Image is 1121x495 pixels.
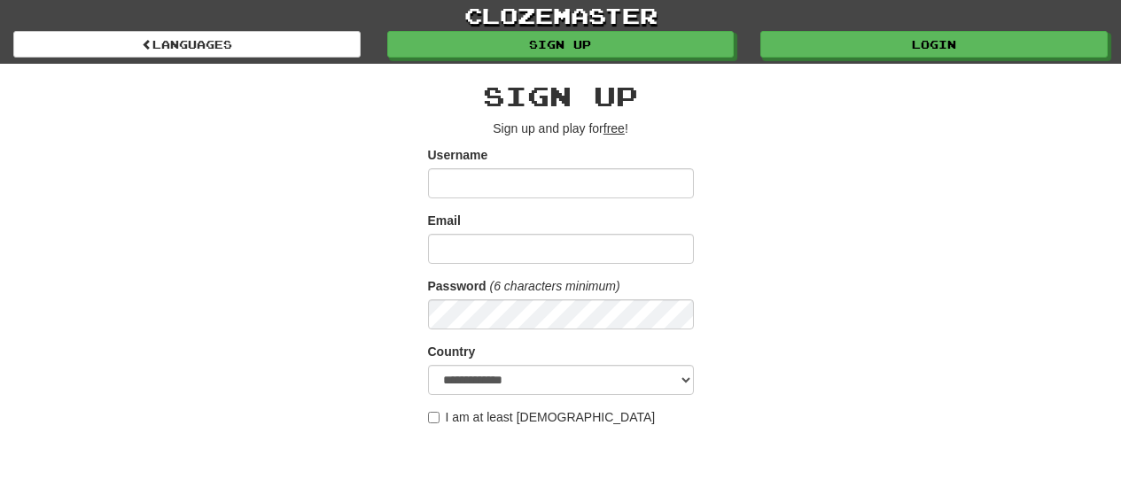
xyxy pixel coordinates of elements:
em: (6 characters minimum) [490,279,620,293]
h2: Sign up [428,81,694,111]
a: Sign up [387,31,735,58]
u: free [603,121,625,135]
label: I am at least [DEMOGRAPHIC_DATA] [428,408,656,426]
label: Email [428,212,461,229]
label: Password [428,277,487,295]
label: Username [428,146,488,164]
label: Country [428,343,476,360]
a: Languages [13,31,361,58]
a: Login [760,31,1108,58]
p: Sign up and play for ! [428,120,694,137]
input: I am at least [DEMOGRAPHIC_DATA] [428,412,440,423]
